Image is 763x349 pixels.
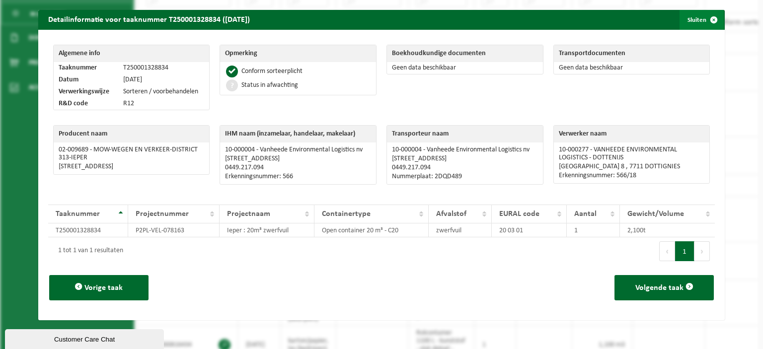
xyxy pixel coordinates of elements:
button: Volgende taak [614,275,714,300]
th: Producent naam [54,126,210,142]
td: Sorteren / voorbehandelen [118,86,209,98]
th: Verwerker naam [554,126,710,142]
th: Boekhoudkundige documenten [387,45,543,62]
span: Projectnaam [227,210,270,218]
td: Verwerkingswijze [54,86,119,98]
th: Algemene info [54,45,210,62]
th: Transportdocumenten [554,45,692,62]
iframe: chat widget [5,327,166,349]
th: Transporteur naam [387,126,543,142]
p: 02-009689 - MOW-WEGEN EN VERKEER-DISTRICT 313-IEPER [59,146,205,162]
p: Nummerplaat: 2DQD489 [392,173,538,181]
button: Previous [659,241,675,261]
td: P2PL-VEL-078163 [128,223,220,237]
td: Ieper : 20m³ zwerfvuil [220,223,314,237]
td: Taaknummer [54,62,119,74]
p: 0449.217.094 [225,164,371,172]
td: 2,100t [620,223,715,237]
span: Gewicht/Volume [627,210,684,218]
div: 1 tot 1 van 1 resultaten [53,242,123,260]
p: [STREET_ADDRESS] [59,163,205,171]
td: Geen data beschikbaar [554,62,710,74]
span: Projectnummer [136,210,189,218]
td: 20 03 01 [492,223,567,237]
button: 1 [675,241,694,261]
td: T250001328834 [48,223,128,237]
td: R&D code [54,98,119,110]
td: zwerfvuil [429,223,492,237]
p: Erkenningsnummer: 566 [225,173,371,181]
p: [GEOGRAPHIC_DATA] 8 , 7711 DOTTIGNIES [559,163,705,171]
p: 10-000004 - Vanheede Environmental Logistics nv [392,146,538,154]
span: Containertype [322,210,371,218]
button: Sluiten [680,10,724,30]
span: Afvalstof [436,210,466,218]
span: Aantal [574,210,597,218]
div: Status in afwachting [241,82,298,89]
td: R12 [118,98,209,110]
h2: Detailinformatie voor taaknummer T250001328834 ([DATE]) [38,10,260,29]
div: Conform sorteerplicht [241,68,303,75]
p: [STREET_ADDRESS] [225,155,371,163]
td: Open container 20 m³ - C20 [314,223,429,237]
p: [STREET_ADDRESS] [392,155,538,163]
td: T250001328834 [118,62,209,74]
button: Next [694,241,710,261]
button: Vorige taak [49,275,149,300]
span: Vorige taak [84,284,123,292]
td: Geen data beschikbaar [387,62,543,74]
span: EURAL code [499,210,539,218]
td: 1 [567,223,620,237]
p: Erkenningsnummer: 566/18 [559,172,705,180]
span: Taaknummer [56,210,100,218]
th: Opmerking [220,45,376,62]
span: Volgende taak [635,284,684,292]
td: Datum [54,74,119,86]
td: [DATE] [118,74,209,86]
p: 10-000277 - VANHEEDE ENVIRONMENTAL LOGISTICS - DOTTENIJS [559,146,705,162]
p: 0449.217.094 [392,164,538,172]
th: IHM naam (inzamelaar, handelaar, makelaar) [220,126,376,142]
p: 10-000004 - Vanheede Environmental Logistics nv [225,146,371,154]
